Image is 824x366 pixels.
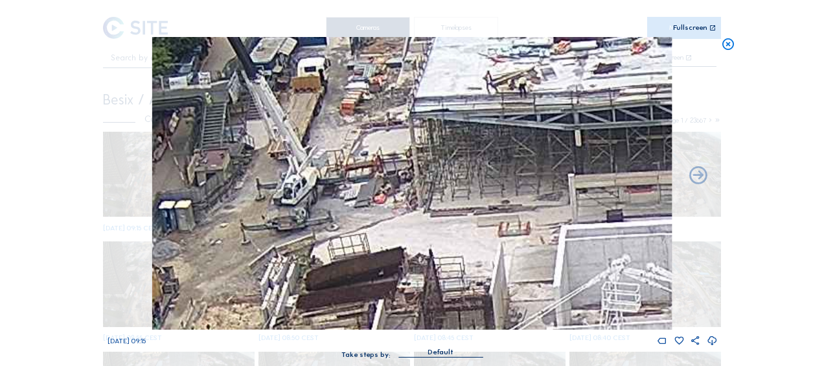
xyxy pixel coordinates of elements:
i: Back [687,165,709,187]
div: Default [398,347,483,357]
div: Take steps by: [341,351,391,358]
span: [DATE] 09:15 [108,337,146,345]
img: Image [152,37,672,330]
div: Default [428,347,453,358]
div: Fullscreen [673,24,707,32]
